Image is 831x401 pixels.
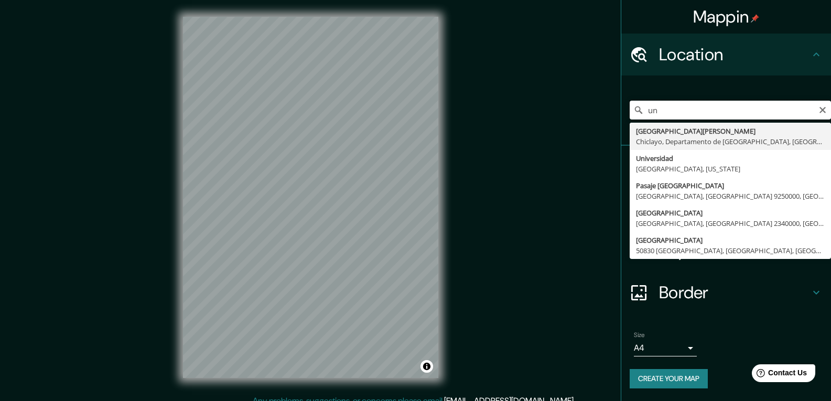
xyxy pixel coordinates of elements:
div: Universidad [636,153,825,164]
canvas: Map [183,17,438,378]
iframe: Help widget launcher [738,360,819,389]
label: Size [634,331,645,340]
div: [GEOGRAPHIC_DATA][PERSON_NAME] [636,126,825,136]
div: Pasaje [GEOGRAPHIC_DATA] [636,180,825,191]
div: 50830 [GEOGRAPHIC_DATA], [GEOGRAPHIC_DATA], [GEOGRAPHIC_DATA] [636,245,825,256]
input: Pick your city or area [630,101,831,120]
div: Border [621,272,831,313]
button: Clear [818,104,827,114]
div: [GEOGRAPHIC_DATA], [GEOGRAPHIC_DATA] 9250000, [GEOGRAPHIC_DATA] [636,191,825,201]
button: Toggle attribution [420,360,433,373]
button: Create your map [630,369,708,388]
div: A4 [634,340,697,356]
div: [GEOGRAPHIC_DATA] [636,235,825,245]
div: [GEOGRAPHIC_DATA], [US_STATE] [636,164,825,174]
div: [GEOGRAPHIC_DATA] [636,208,825,218]
h4: Border [659,282,810,303]
div: Pins [621,146,831,188]
div: Layout [621,230,831,272]
h4: Layout [659,240,810,261]
h4: Location [659,44,810,65]
img: pin-icon.png [751,14,759,23]
div: Location [621,34,831,75]
div: Chiclayo, Departamento de [GEOGRAPHIC_DATA], [GEOGRAPHIC_DATA] [636,136,825,147]
div: [GEOGRAPHIC_DATA], [GEOGRAPHIC_DATA] 2340000, [GEOGRAPHIC_DATA] [636,218,825,229]
div: Style [621,188,831,230]
h4: Mappin [693,6,760,27]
